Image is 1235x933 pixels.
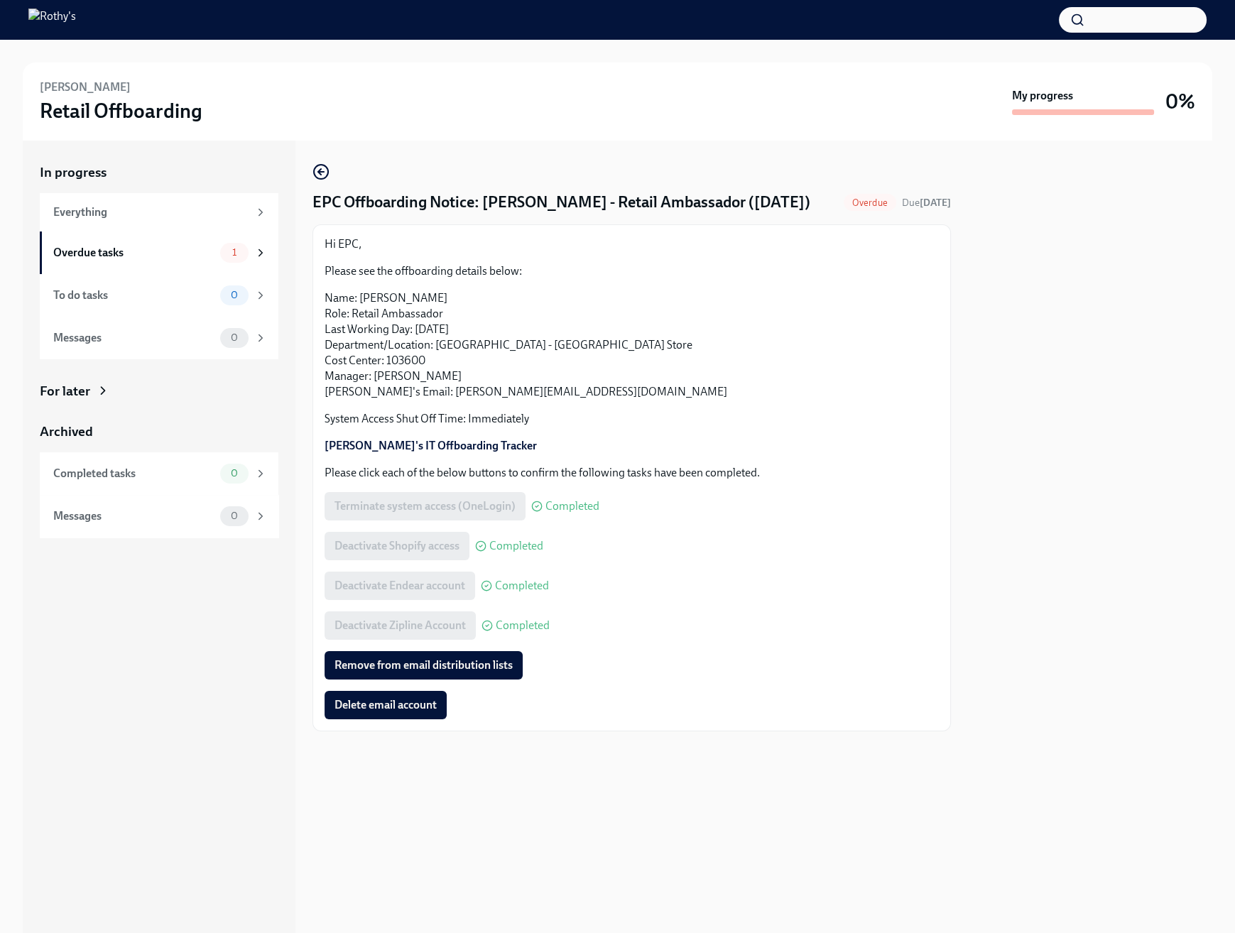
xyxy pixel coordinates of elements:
a: Archived [40,422,278,441]
p: Please see the offboarding details below: [325,263,939,279]
strong: [DATE] [920,197,951,209]
div: Overdue tasks [53,245,214,261]
a: [PERSON_NAME]'s IT Offboarding Tracker [325,439,537,452]
span: Completed [545,501,599,512]
span: Completed [489,540,543,552]
div: Messages [53,508,214,524]
span: 0 [222,332,246,343]
div: Messages [53,330,214,346]
a: Messages0 [40,495,278,538]
span: 0 [222,468,246,479]
span: Overdue [844,197,896,208]
p: Name: [PERSON_NAME] Role: Retail Ambassador Last Working Day: [DATE] Department/Location: [GEOGRA... [325,290,939,400]
a: Completed tasks0 [40,452,278,495]
span: Completed [496,620,550,631]
a: In progress [40,163,278,182]
a: Everything [40,193,278,231]
span: 1 [224,247,245,258]
button: Remove from email distribution lists [325,651,523,680]
span: Completed [495,580,549,591]
div: Everything [53,204,249,220]
div: To do tasks [53,288,214,303]
span: Due [902,197,951,209]
h3: 0% [1165,89,1195,114]
p: Hi EPC, [325,236,939,252]
h4: EPC Offboarding Notice: [PERSON_NAME] - Retail Ambassador ([DATE]) [312,192,810,213]
span: Delete email account [334,698,437,712]
a: To do tasks0 [40,274,278,317]
span: Remove from email distribution lists [334,658,513,672]
span: 0 [222,290,246,300]
span: 0 [222,511,246,521]
a: Messages0 [40,317,278,359]
strong: My progress [1012,88,1073,104]
p: System Access Shut Off Time: Immediately [325,411,939,427]
a: Overdue tasks1 [40,231,278,274]
span: September 26th, 2025 09:00 [902,196,951,209]
h3: Retail Offboarding [40,98,202,124]
button: Delete email account [325,691,447,719]
h6: [PERSON_NAME] [40,80,131,95]
a: For later [40,382,278,400]
img: Rothy's [28,9,76,31]
div: Completed tasks [53,466,214,481]
div: For later [40,382,90,400]
p: Please click each of the below buttons to confirm the following tasks have been completed. [325,465,939,481]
